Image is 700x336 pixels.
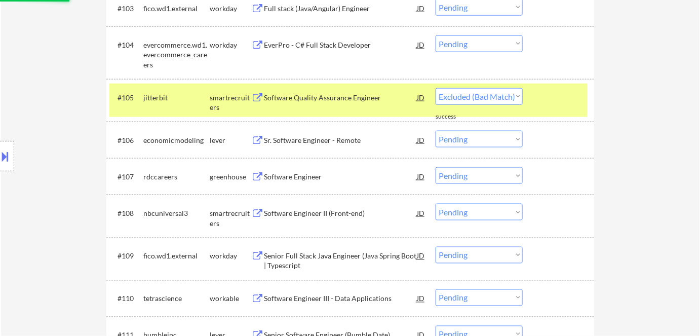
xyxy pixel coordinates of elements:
div: Software Engineer [264,172,417,182]
div: Senior Full Stack Java Engineer (Java Spring Boot | Typescript [264,251,417,271]
div: workday [210,251,251,262]
div: Sr. Software Engineer - Remote [264,135,417,145]
div: JD [416,167,426,185]
div: smartrecruiters [210,208,251,228]
div: evercommerce.wd1.evercommerce_careers [143,40,210,70]
div: Full stack (Java/Angular) Engineer [264,4,417,14]
div: JD [416,131,426,149]
div: fico.wd1.external [143,4,210,14]
div: JD [416,204,426,222]
div: fico.wd1.external [143,251,210,262]
div: tetrascience [143,294,210,304]
div: JD [416,247,426,265]
div: greenhouse [210,172,251,182]
div: JD [416,289,426,308]
div: Software Engineer III - Data Applications [264,294,417,304]
div: #109 [118,251,135,262]
div: smartrecruiters [210,93,251,113]
div: #110 [118,294,135,304]
div: lever [210,135,251,145]
div: #104 [118,40,135,50]
div: JD [416,88,426,106]
div: workday [210,4,251,14]
div: #103 [118,4,135,14]
div: Software Quality Assurance Engineer [264,93,417,103]
div: JD [416,35,426,54]
div: workable [210,294,251,304]
div: Software Engineer II (Front-end) [264,208,417,218]
div: success [436,113,476,121]
div: EverPro - C# Full Stack Developer [264,40,417,50]
div: workday [210,40,251,50]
